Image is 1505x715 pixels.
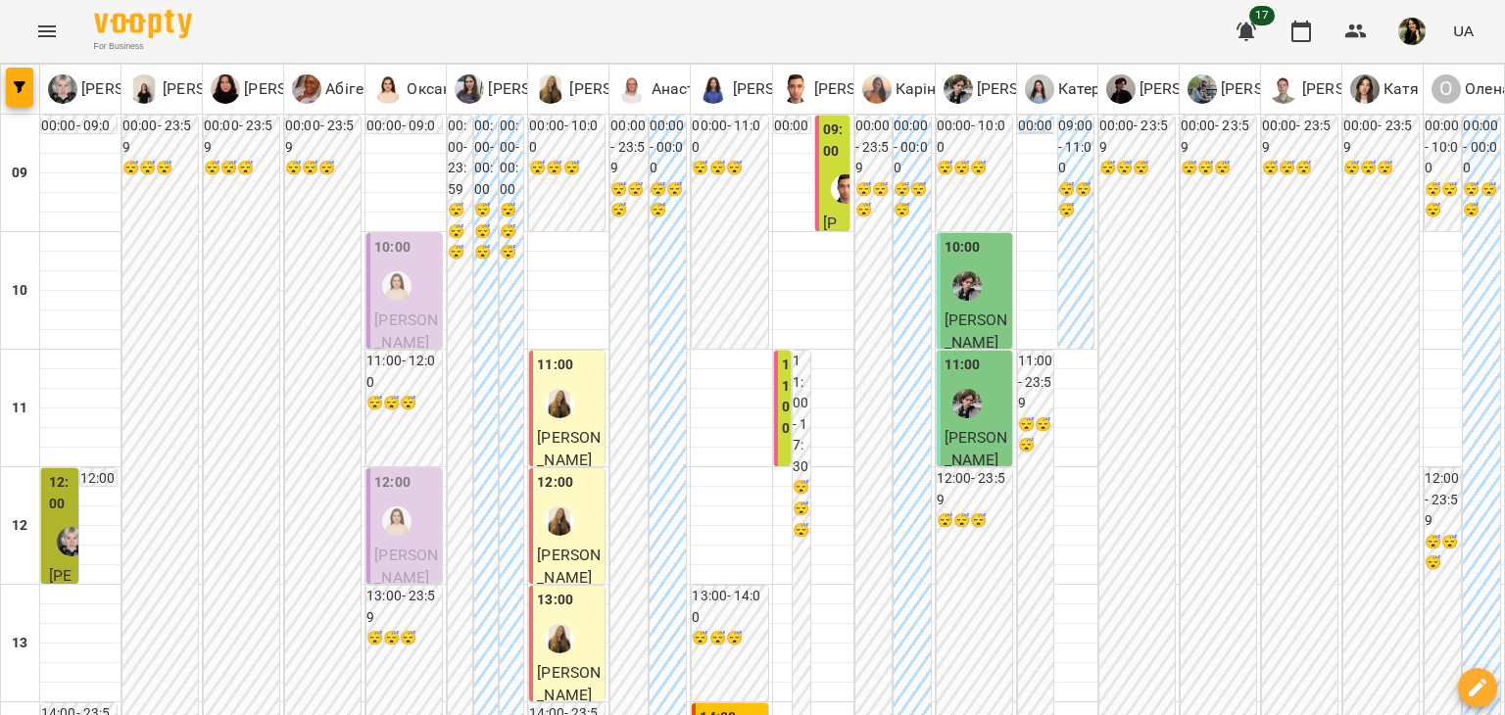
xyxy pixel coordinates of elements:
[403,77,461,101] p: Оксана
[211,74,363,104] div: Олександра
[862,74,892,104] img: К
[952,389,982,418] img: Микита
[617,74,724,104] a: А Анастасія
[862,74,946,104] a: К Каріна
[1425,532,1462,574] h6: 😴😴😴
[292,74,381,104] a: А Абігейл
[382,271,412,301] img: Оксана
[545,624,574,653] img: Марина
[129,74,159,104] img: Ж
[647,77,724,101] p: Анастасія
[545,506,574,536] img: Марина
[500,116,523,200] h6: 00:00 - 00:00
[373,74,403,104] img: О
[1018,116,1053,179] h6: 00:00 - 00:00
[366,393,442,414] h6: 😴😴😴
[292,74,321,104] img: А
[159,77,281,101] p: [PERSON_NAME]
[699,74,850,104] div: Даніела
[1425,179,1462,221] h6: 😴😴😴
[894,116,931,179] h6: 00:00 - 00:00
[937,116,1012,158] h6: 00:00 - 10:00
[610,179,648,221] h6: 😴😴😴
[810,77,933,101] p: [PERSON_NAME]
[366,628,442,649] h6: 😴😴😴
[374,472,411,494] label: 12:00
[211,74,363,104] a: О [PERSON_NAME]
[80,468,118,532] h6: 12:00 - 12:00
[1018,351,1053,414] h6: 11:00 - 23:59
[129,74,281,104] a: Ж [PERSON_NAME]
[366,116,442,158] h6: 00:00 - 09:00
[823,119,846,162] label: 09:00
[537,590,573,611] label: 13:00
[474,200,498,263] h6: 😴😴😴
[366,586,442,628] h6: 13:00 - 23:59
[855,179,893,221] h6: 😴😴😴
[1350,74,1420,104] a: К Катя
[373,74,461,104] div: Оксана
[1463,179,1500,221] h6: 😴😴😴
[382,506,412,536] div: Оксана
[945,310,1008,353] span: [PERSON_NAME]
[1188,74,1339,104] div: Юля
[1058,116,1093,179] h6: 09:00 - 11:00
[650,179,687,221] h6: 😴😴😴
[1432,74,1461,104] div: О
[692,586,767,628] h6: 13:00 - 14:00
[1106,74,1258,104] a: А [PERSON_NAME]
[617,74,647,104] img: А
[1099,158,1175,179] h6: 😴😴😴
[650,116,687,179] h6: 00:00 - 00:00
[610,116,648,179] h6: 00:00 - 23:59
[1380,77,1420,101] p: Катя
[474,116,498,200] h6: 00:00 - 00:00
[944,74,1095,104] a: М [PERSON_NAME]
[831,174,860,204] div: Михайло
[529,116,605,158] h6: 00:00 - 10:00
[973,77,1095,101] p: [PERSON_NAME]
[952,271,982,301] div: Микита
[12,633,27,654] h6: 13
[1058,179,1093,221] h6: 😴😴😴
[793,351,810,477] h6: 11:00 - 17:30
[537,663,601,705] span: [PERSON_NAME]
[892,77,946,101] p: Каріна
[1269,74,1421,104] a: А [PERSON_NAME]
[1463,116,1500,179] h6: 00:00 - 00:00
[373,74,461,104] a: О Оксана
[1136,77,1258,101] p: [PERSON_NAME]
[699,74,850,104] a: Д [PERSON_NAME]
[793,477,810,541] h6: 😴😴😴
[1054,77,1128,101] p: Катерина
[944,74,1095,104] div: Микита
[1188,74,1339,104] a: Ю [PERSON_NAME]
[240,77,363,101] p: [PERSON_NAME]
[1269,74,1421,104] div: Андрій
[1343,158,1419,179] h6: 😴😴😴
[1453,21,1474,41] span: UA
[366,351,442,393] h6: 11:00 - 12:00
[129,74,281,104] div: Жюлі
[448,116,471,200] h6: 00:00 - 23:59
[537,428,601,470] span: [PERSON_NAME]
[1350,74,1380,104] img: К
[1025,74,1128,104] div: Катерина
[1298,77,1421,101] p: [PERSON_NAME]
[77,77,200,101] p: [PERSON_NAME]
[781,74,933,104] a: М [PERSON_NAME]
[321,77,381,101] p: Абігейл
[1025,74,1128,104] a: К Катерина
[1262,158,1337,179] h6: 😴😴😴
[48,74,200,104] a: Є [PERSON_NAME]
[529,158,605,179] h6: 😴😴😴
[455,74,607,104] div: Юлія
[944,74,973,104] img: М
[12,398,27,419] h6: 11
[894,179,931,221] h6: 😴😴😴
[374,310,438,353] span: [PERSON_NAME]
[1425,468,1462,532] h6: 12:00 - 23:59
